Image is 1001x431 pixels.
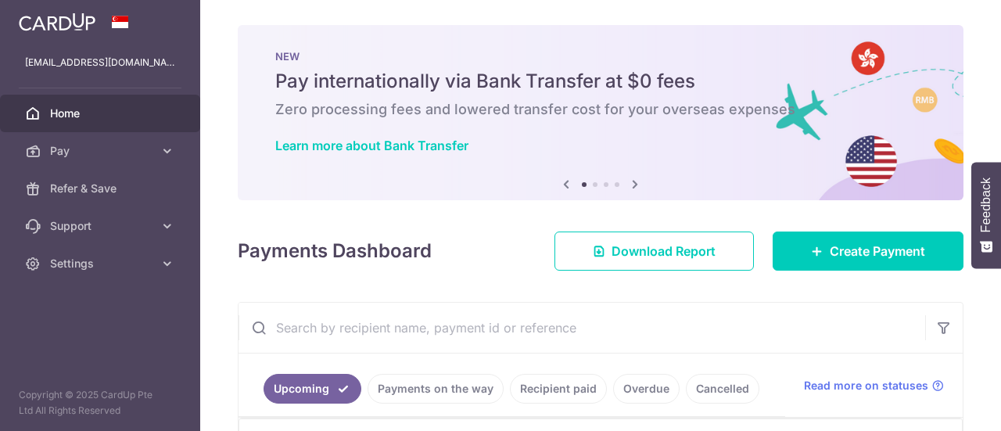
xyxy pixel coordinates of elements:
[275,50,926,63] p: NEW
[804,378,928,393] span: Read more on statuses
[50,256,153,271] span: Settings
[19,13,95,31] img: CardUp
[368,374,504,404] a: Payments on the way
[275,100,926,119] h6: Zero processing fees and lowered transfer cost for your overseas expenses
[50,106,153,121] span: Home
[554,232,754,271] a: Download Report
[612,242,716,260] span: Download Report
[238,25,963,200] img: Bank transfer banner
[686,374,759,404] a: Cancelled
[613,374,680,404] a: Overdue
[264,374,361,404] a: Upcoming
[971,162,1001,268] button: Feedback - Show survey
[239,303,925,353] input: Search by recipient name, payment id or reference
[50,181,153,196] span: Refer & Save
[50,218,153,234] span: Support
[25,55,175,70] p: [EMAIL_ADDRESS][DOMAIN_NAME]
[773,232,963,271] a: Create Payment
[238,237,432,265] h4: Payments Dashboard
[275,69,926,94] h5: Pay internationally via Bank Transfer at $0 fees
[275,138,468,153] a: Learn more about Bank Transfer
[979,178,993,232] span: Feedback
[804,378,944,393] a: Read more on statuses
[510,374,607,404] a: Recipient paid
[50,143,153,159] span: Pay
[830,242,925,260] span: Create Payment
